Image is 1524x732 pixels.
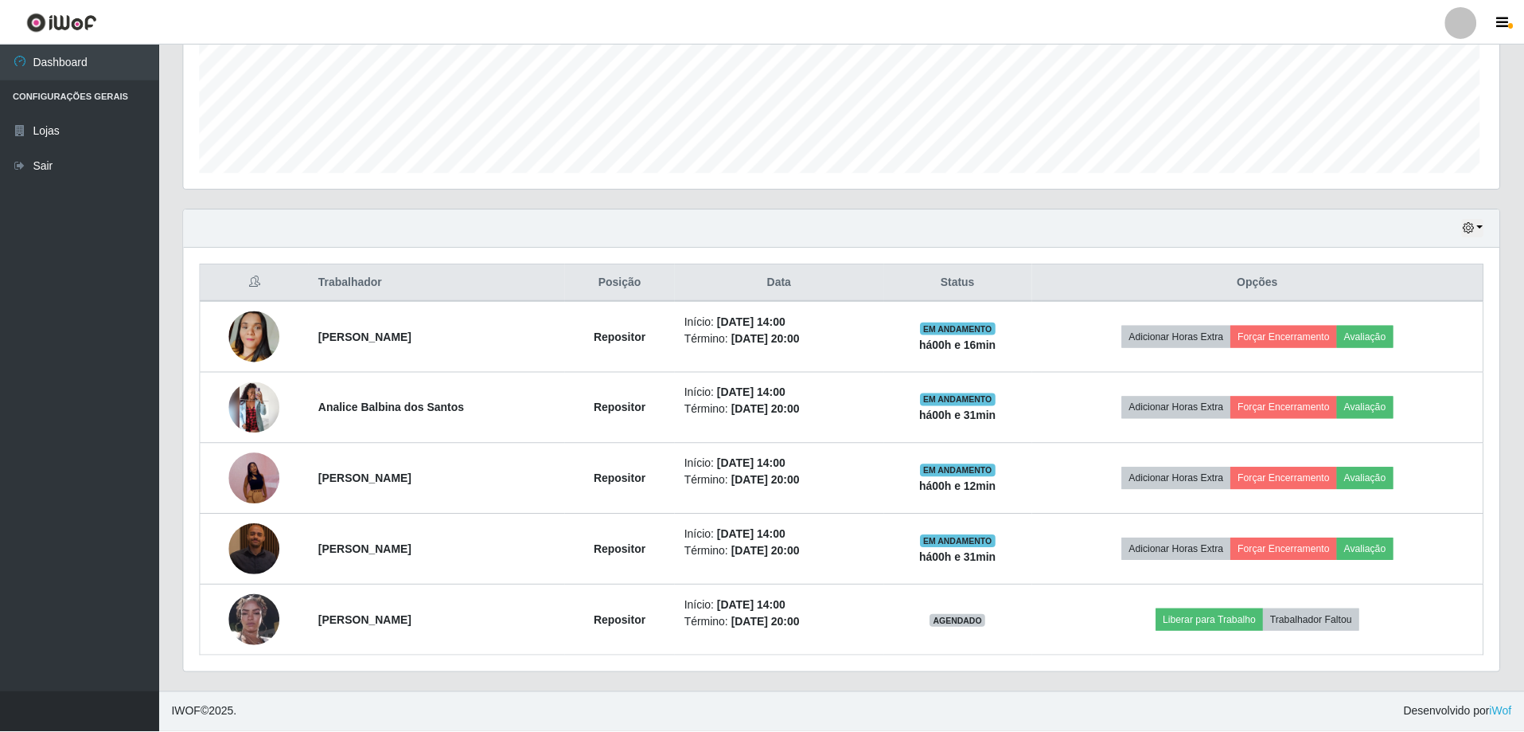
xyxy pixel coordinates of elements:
span: IWOF [172,706,201,718]
button: Adicionar Horas Extra [1124,397,1234,419]
img: CoreUI Logo [26,12,97,32]
time: [DATE] 20:00 [733,403,801,416]
strong: [PERSON_NAME] [319,472,412,485]
button: Forçar Encerramento [1234,468,1340,490]
li: Início: [686,385,876,401]
li: Início: [686,314,876,331]
time: [DATE] 14:00 [719,599,787,612]
strong: Repositor [595,614,647,627]
span: AGENDADO [932,615,988,628]
th: Data [676,264,886,302]
strong: [PERSON_NAME] [319,614,412,627]
button: Forçar Encerramento [1234,326,1340,348]
button: Adicionar Horas Extra [1124,326,1234,348]
li: Início: [686,526,876,543]
th: Status [886,264,1035,302]
span: © 2025 . [172,704,237,721]
strong: Repositor [595,472,647,485]
time: [DATE] 14:00 [719,386,787,399]
li: Término: [686,331,876,347]
span: EM ANDAMENTO [922,464,998,477]
li: Término: [686,614,876,631]
button: Forçar Encerramento [1234,397,1340,419]
span: EM ANDAMENTO [922,393,998,406]
strong: há 00 h e 12 min [922,480,999,493]
li: Término: [686,401,876,418]
time: [DATE] 20:00 [733,474,801,487]
span: EM ANDAMENTO [922,323,998,335]
time: [DATE] 14:00 [719,315,787,328]
time: [DATE] 14:00 [719,457,787,470]
strong: [PERSON_NAME] [319,331,412,343]
time: [DATE] 14:00 [719,528,787,541]
time: [DATE] 20:00 [733,332,801,345]
img: 1748562791419.jpeg [229,292,280,382]
img: 1756941690692.jpeg [229,524,280,575]
button: Forçar Encerramento [1234,538,1340,561]
time: [DATE] 20:00 [733,616,801,628]
span: EM ANDAMENTO [922,535,998,548]
strong: Repositor [595,401,647,414]
img: 1758551012559.jpeg [229,575,280,666]
th: Trabalhador [310,264,566,302]
li: Término: [686,543,876,560]
button: Avaliação [1340,468,1397,490]
button: Trabalhador Faltou [1266,609,1362,632]
button: Adicionar Horas Extra [1124,468,1234,490]
strong: Repositor [595,543,647,556]
button: Avaliação [1340,538,1397,561]
th: Posição [566,264,676,302]
strong: Analice Balbina dos Santos [319,401,466,414]
strong: há 00 h e 31 min [922,551,999,564]
strong: [PERSON_NAME] [319,543,412,556]
button: Avaliação [1340,397,1397,419]
th: Opções [1035,264,1487,302]
strong: há 00 h e 16 min [922,339,999,351]
img: 1751727772715.jpeg [229,424,280,534]
li: Término: [686,472,876,489]
img: 1750188779989.jpeg [229,382,280,433]
a: iWof [1493,706,1515,718]
li: Início: [686,456,876,472]
span: Desenvolvido por [1407,704,1515,721]
button: Avaliação [1340,326,1397,348]
button: Liberar para Trabalho [1159,609,1266,632]
strong: há 00 h e 31 min [922,409,999,422]
button: Adicionar Horas Extra [1124,538,1234,561]
time: [DATE] 20:00 [733,545,801,558]
li: Início: [686,597,876,614]
strong: Repositor [595,331,647,343]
